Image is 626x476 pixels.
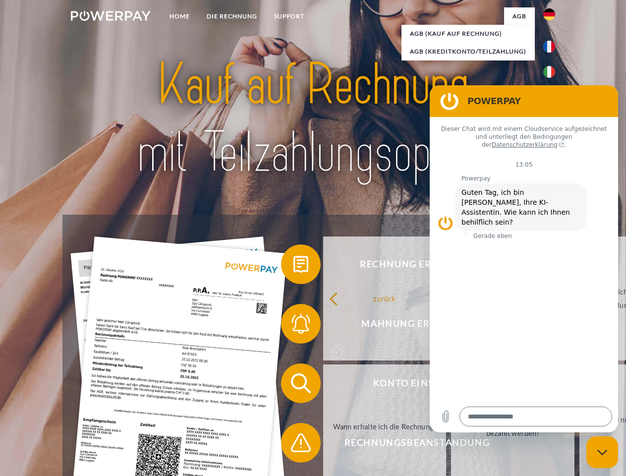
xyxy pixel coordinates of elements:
a: AGB (Kauf auf Rechnung) [401,25,535,43]
button: Mahnung erhalten? [281,304,539,344]
iframe: Messaging-Fenster [430,85,618,432]
img: qb_bill.svg [288,252,313,277]
a: AGB (Kreditkonto/Teilzahlung) [401,43,535,60]
button: Konto einsehen [281,363,539,403]
button: Rechnungsbeanstandung [281,423,539,463]
div: zurück [329,292,441,305]
img: fr [543,41,555,53]
img: it [543,66,555,78]
img: qb_bell.svg [288,311,313,336]
img: qb_warning.svg [288,430,313,455]
div: Wann erhalte ich die Rechnung? [329,419,441,433]
a: agb [504,7,535,25]
button: Rechnung erhalten? [281,244,539,284]
a: Home [161,7,198,25]
img: de [543,8,555,20]
img: title-powerpay_de.svg [95,48,531,190]
img: qb_search.svg [288,371,313,396]
a: DIE RECHNUNG [198,7,266,25]
a: SUPPORT [266,7,313,25]
img: logo-powerpay-white.svg [71,11,151,21]
iframe: Schaltfläche zum Öffnen des Messaging-Fensters; Konversation läuft [586,436,618,468]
